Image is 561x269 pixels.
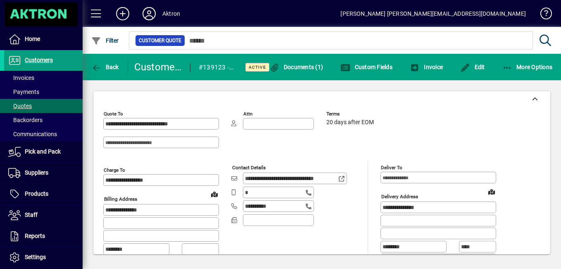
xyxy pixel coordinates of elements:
[8,131,57,137] span: Communications
[4,163,83,183] a: Suppliers
[243,111,252,117] mat-label: Attn
[91,37,119,44] span: Filter
[4,127,83,141] a: Communications
[199,61,235,74] div: #139123 - Coast Truck
[338,60,395,74] button: Custom Fields
[267,60,325,74] button: Documents (1)
[4,113,83,127] a: Backorders
[4,99,83,113] a: Quotes
[8,117,43,123] span: Backorders
[381,165,402,171] mat-label: Deliver To
[269,64,323,70] span: Documents (1)
[136,6,162,21] button: Profile
[4,71,83,85] a: Invoices
[249,65,266,70] span: Active
[8,74,34,81] span: Invoices
[134,60,182,74] div: Customer Quote
[25,57,53,63] span: Customers
[104,167,125,173] mat-label: Charge To
[25,169,48,176] span: Suppliers
[8,89,39,95] span: Payments
[502,64,553,70] span: More Options
[25,36,40,42] span: Home
[83,60,128,74] app-page-header-button: Back
[458,60,487,74] button: Edit
[4,184,83,204] a: Products
[25,254,46,260] span: Settings
[25,211,38,218] span: Staff
[485,185,498,198] a: View on map
[89,60,121,74] button: Back
[109,6,136,21] button: Add
[104,111,123,117] mat-label: Quote To
[326,111,376,117] span: Terms
[208,187,221,201] a: View on map
[4,29,83,50] a: Home
[25,233,45,239] span: Reports
[340,7,526,20] div: [PERSON_NAME] [PERSON_NAME][EMAIL_ADDRESS][DOMAIN_NAME]
[25,148,61,155] span: Pick and Pack
[25,190,48,197] span: Products
[8,103,32,109] span: Quotes
[4,142,83,162] a: Pick and Pack
[340,64,392,70] span: Custom Fields
[4,85,83,99] a: Payments
[4,226,83,247] a: Reports
[500,60,555,74] button: More Options
[534,2,551,29] a: Knowledge Base
[89,33,121,48] button: Filter
[4,247,83,268] a: Settings
[162,7,180,20] div: Aktron
[410,64,443,70] span: Invoice
[408,60,445,74] button: Invoice
[4,205,83,226] a: Staff
[460,64,485,70] span: Edit
[139,36,181,45] span: Customer Quote
[326,119,374,126] span: 20 days after EOM
[91,64,119,70] span: Back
